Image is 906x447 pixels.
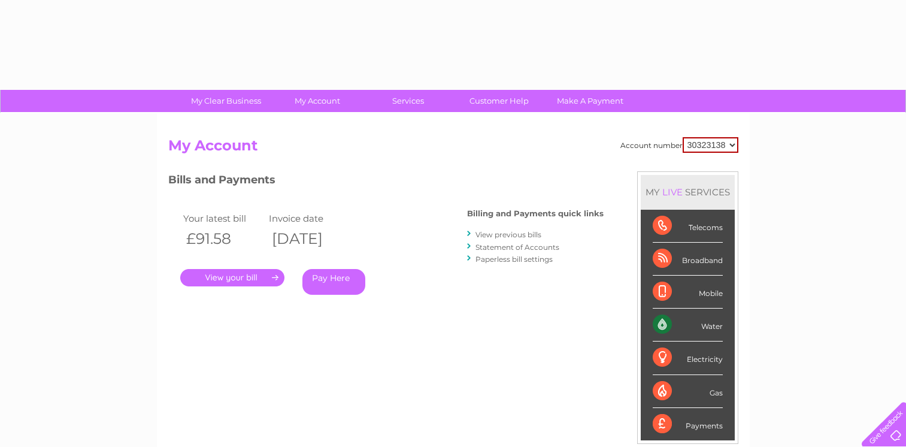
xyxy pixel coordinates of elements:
div: Telecoms [653,210,723,243]
h2: My Account [168,137,738,160]
div: Water [653,309,723,342]
div: LIVE [660,186,685,198]
div: Account number [620,137,738,153]
a: My Clear Business [177,90,275,112]
div: Payments [653,408,723,440]
h3: Bills and Payments [168,171,604,192]
a: Pay Here [302,269,365,295]
a: My Account [268,90,366,112]
a: View previous bills [475,230,541,239]
td: Your latest bill [180,210,266,226]
div: Broadband [653,243,723,276]
a: . [180,269,284,286]
div: Mobile [653,276,723,309]
a: Paperless bill settings [475,255,553,264]
h4: Billing and Payments quick links [467,209,604,218]
a: Make A Payment [541,90,640,112]
td: Invoice date [266,210,352,226]
th: £91.58 [180,226,266,251]
div: Electricity [653,342,723,374]
a: Customer Help [450,90,549,112]
a: Statement of Accounts [475,243,559,252]
th: [DATE] [266,226,352,251]
a: Services [359,90,457,112]
div: Gas [653,375,723,408]
div: MY SERVICES [641,175,735,209]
